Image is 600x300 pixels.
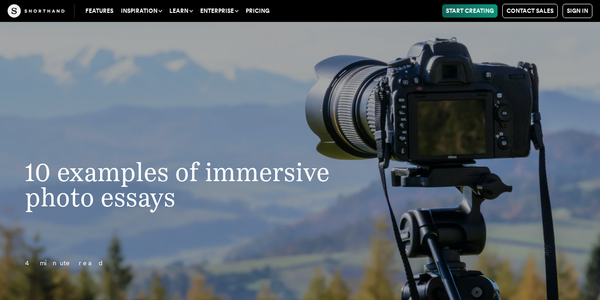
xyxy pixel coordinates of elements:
button: Enterprise [196,4,242,18]
button: Inspiration [117,4,166,18]
button: Learn [166,4,196,18]
img: The Craft [8,4,65,18]
a: Start Creating [442,4,498,18]
a: Pricing [242,4,273,18]
h1: 10 examples of immersive photo essays [6,160,349,211]
p: 4 minute read [6,258,349,269]
a: Contact Sales [502,4,558,18]
a: Features [82,4,117,18]
a: Sign in [563,4,592,18]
